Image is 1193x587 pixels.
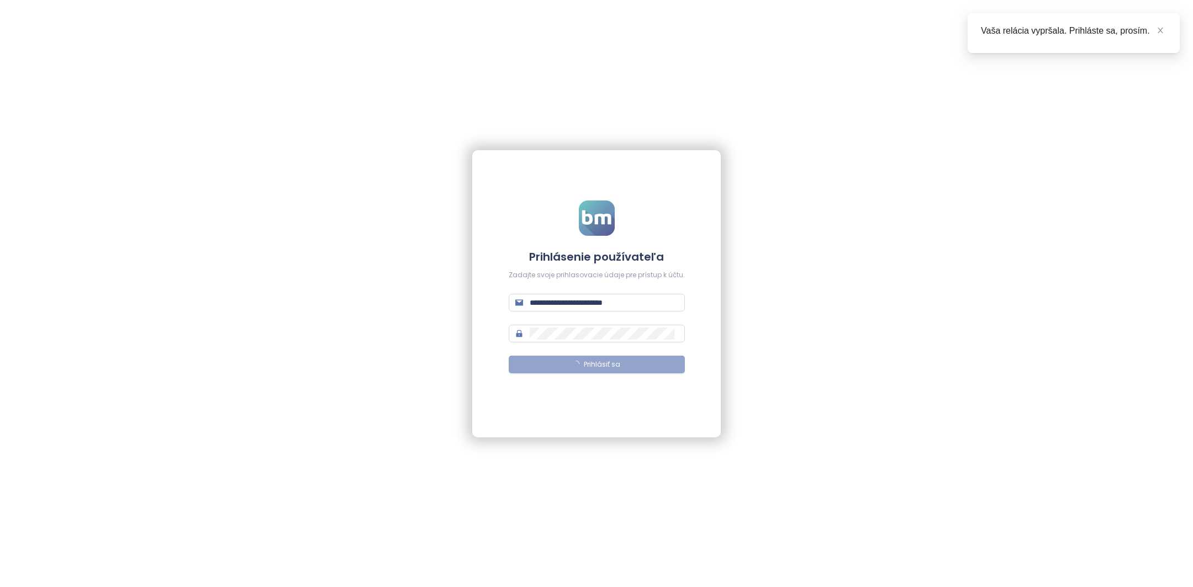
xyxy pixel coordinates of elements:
img: logo [579,200,615,236]
h4: Prihlásenie používateľa [509,249,685,265]
button: Prihlásiť sa [509,356,685,373]
span: loading [573,361,579,367]
span: mail [515,299,523,306]
div: Vaša relácia vypršala. Prihláste sa, prosím. [981,24,1166,38]
span: Prihlásiť sa [584,359,620,370]
div: Zadajte svoje prihlasovacie údaje pre prístup k účtu. [509,270,685,281]
span: lock [515,330,523,337]
span: close [1157,27,1164,34]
